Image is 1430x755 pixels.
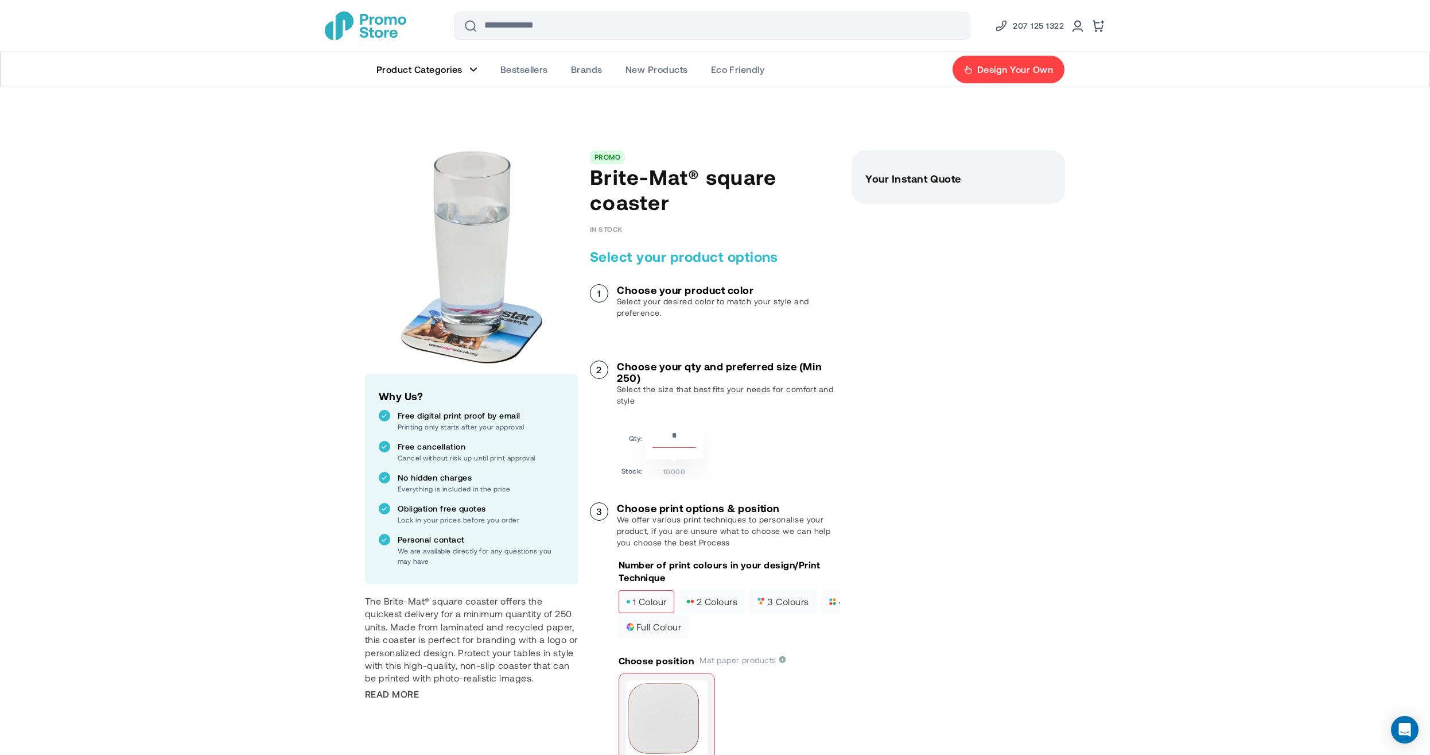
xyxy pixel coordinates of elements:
a: New Products [614,52,700,87]
a: Product Categories [365,52,489,87]
img: main product photo [365,150,578,364]
div: Availability [590,225,623,233]
h3: Choose your qty and preferred size (Min 250) [617,361,840,384]
span: Product Categories [376,64,463,75]
p: Select your desired color to match your style and preference. [617,296,840,319]
p: Cancel without risk up until print approval [398,452,565,463]
span: In stock [590,225,623,233]
span: 4 colours [829,598,880,606]
a: Brands [559,52,614,87]
div: The Brite-Mat® square coaster offers the quickest delivery for a minimum quantity of 250 units. M... [365,595,578,685]
p: Free digital print proof by email [398,410,565,421]
td: Stock: [621,462,643,477]
button: Search [457,12,484,40]
span: Bestsellers [500,64,548,75]
p: We are available directly for any questions you may have [398,545,565,566]
h2: Select your product options [590,247,840,266]
td: Qty: [621,420,643,459]
a: Design Your Own [952,55,1065,84]
h3: Choose your product color [617,284,840,296]
a: Eco Friendly [700,52,776,87]
p: Lock in your prices before you order [398,514,565,525]
span: New Products [625,64,688,75]
span: Design Your Own [977,64,1053,75]
span: Mat paper products [700,655,786,665]
h1: Brite-Mat® square coaster [590,164,840,215]
p: Printing only starts after your approval [398,421,565,432]
span: Eco Friendly [711,64,765,75]
td: 10000 [646,462,703,477]
div: Open Intercom Messenger [1391,716,1419,744]
h2: Why Us? [379,388,565,404]
span: Read More [365,688,419,700]
a: Bestsellers [489,52,559,87]
span: full colour [626,623,681,631]
a: Phone [994,19,1064,33]
span: 1 colour [626,598,667,606]
span: 2 colours [686,598,737,606]
p: Personal contact [398,534,565,545]
p: Number of print colours in your design/Print Technique [619,559,840,584]
a: store logo [325,11,406,40]
p: Obligation free quotes [398,503,565,514]
a: PROMO [594,153,620,161]
p: Select the size that best fits your needs for comfort and style [617,384,840,406]
h3: Your Instant Quote [865,173,1051,184]
p: We offer various print techniques to personalise your product, if you are unsure what to choose w... [617,514,840,548]
img: Promotional Merchandise [325,11,406,40]
span: 3 colours [757,598,809,606]
h3: Choose print options & position [617,502,840,514]
p: Everything is included in the price [398,483,565,494]
span: 207 125 1322 [1013,19,1064,33]
p: Choose position [619,655,694,667]
p: Free cancellation [398,441,565,452]
p: No hidden charges [398,472,565,483]
span: Brands [571,64,603,75]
